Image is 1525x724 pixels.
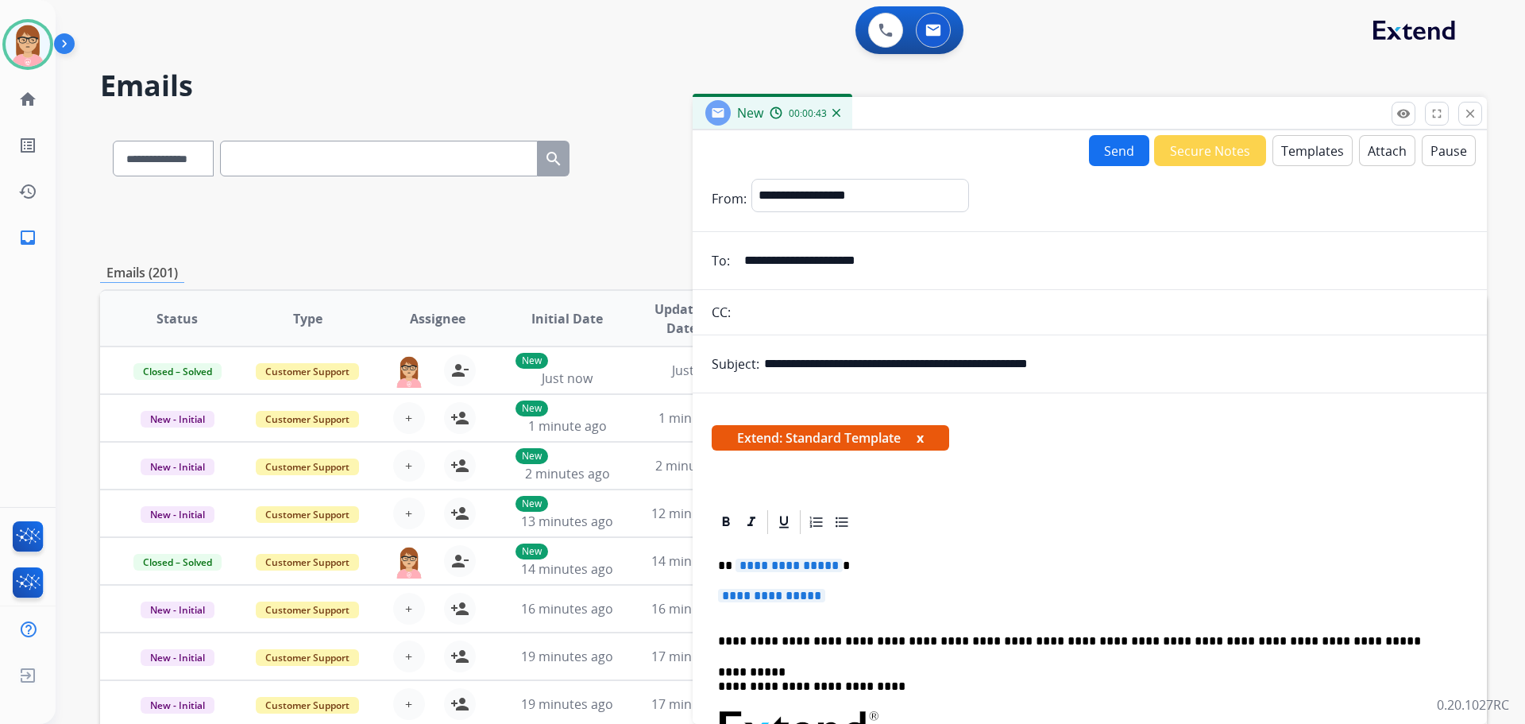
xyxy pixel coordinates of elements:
[18,182,37,201] mat-icon: history
[515,544,548,559] p: New
[521,600,613,618] span: 16 minutes ago
[789,107,827,120] span: 00:00:43
[521,695,613,713] span: 19 minutes ago
[393,545,425,579] img: agent-avatar
[737,104,763,122] span: New
[450,361,469,380] mat-icon: person_remove
[651,695,743,713] span: 17 minutes ago
[18,90,37,109] mat-icon: home
[651,600,743,618] span: 16 minutes ago
[6,22,50,67] img: avatar
[405,408,412,428] span: +
[405,695,412,714] span: +
[712,354,759,374] p: Subject:
[805,510,828,534] div: Ordered List
[156,309,198,328] span: Status
[672,362,723,379] span: Just now
[393,688,425,720] button: +
[1089,135,1149,166] button: Send
[450,695,469,714] mat-icon: person_add
[141,602,214,618] span: New - Initial
[712,251,730,270] p: To:
[393,593,425,625] button: +
[1396,106,1411,121] mat-icon: remove_red_eye
[141,697,214,714] span: New - Initial
[646,300,718,338] span: Updated Date
[521,513,613,530] span: 13 minutes ago
[18,136,37,155] mat-icon: list_alt
[450,599,469,618] mat-icon: person_add
[1359,135,1415,166] button: Attach
[655,457,740,474] span: 2 minutes ago
[256,363,359,380] span: Customer Support
[256,506,359,523] span: Customer Support
[141,506,214,523] span: New - Initial
[450,408,469,428] mat-icon: person_add
[405,599,412,618] span: +
[1422,135,1476,166] button: Pause
[393,354,425,388] img: agent-avatar
[714,510,738,534] div: Bold
[531,309,603,328] span: Initial Date
[1437,695,1509,714] p: 0.20.1027RC
[651,552,743,570] span: 14 minutes ago
[141,459,214,475] span: New - Initial
[712,189,747,208] p: From:
[712,425,949,451] span: Extend: Standard Template
[405,456,412,475] span: +
[830,510,854,534] div: Bullet List
[256,459,359,475] span: Customer Support
[18,228,37,247] mat-icon: inbox
[133,554,222,571] span: Closed – Solved
[256,697,359,714] span: Customer Support
[405,647,412,666] span: +
[525,465,610,482] span: 2 minutes ago
[651,648,743,665] span: 17 minutes ago
[542,370,593,387] span: Just now
[658,409,737,427] span: 1 minute ago
[410,309,465,328] span: Assignee
[450,647,469,666] mat-icon: person_add
[544,149,563,168] mat-icon: search
[393,450,425,482] button: +
[712,303,731,322] p: CC:
[1272,135,1353,166] button: Templates
[521,648,613,665] span: 19 minutes ago
[100,263,184,283] p: Emails (201)
[393,498,425,529] button: +
[133,363,222,380] span: Closed – Solved
[256,554,359,571] span: Customer Support
[1430,106,1444,121] mat-icon: fullscreen
[515,353,548,369] p: New
[528,417,607,435] span: 1 minute ago
[515,448,548,464] p: New
[256,411,359,428] span: Customer Support
[450,456,469,475] mat-icon: person_add
[405,504,412,523] span: +
[1463,106,1477,121] mat-icon: close
[917,428,924,447] button: x
[739,510,763,534] div: Italic
[651,505,743,522] span: 12 minutes ago
[256,602,359,618] span: Customer Support
[772,510,796,534] div: Underline
[521,560,613,578] span: 14 minutes ago
[256,649,359,666] span: Customer Support
[450,504,469,523] mat-icon: person_add
[141,649,214,666] span: New - Initial
[515,496,548,512] p: New
[100,70,1487,102] h2: Emails
[141,411,214,428] span: New - Initial
[393,641,425,672] button: +
[450,552,469,571] mat-icon: person_remove
[293,309,322,328] span: Type
[1154,135,1266,166] button: Secure Notes
[393,402,425,434] button: +
[515,401,548,416] p: New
